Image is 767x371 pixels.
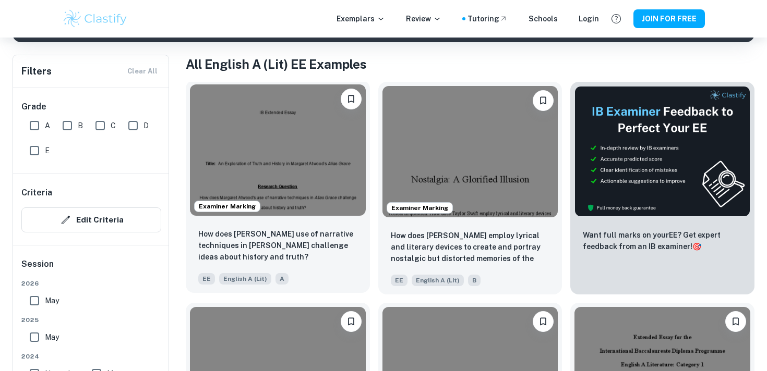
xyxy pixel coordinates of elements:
a: Schools [529,13,558,24]
span: May [45,295,59,306]
span: Examiner Marking [387,203,452,213]
button: Please log in to bookmark exemplars [341,89,362,109]
h6: Criteria [21,187,52,199]
p: Review [406,13,441,24]
span: 2025 [21,315,161,325]
a: Examiner MarkingPlease log in to bookmark exemplarsHow does Margaret Atwood's use of narrative te... [186,82,370,294]
a: Examiner MarkingPlease log in to bookmark exemplarsHow does Taylor Swift employ lyrical and liter... [378,82,562,294]
p: Want full marks on your EE ? Get expert feedback from an IB examiner! [583,229,742,252]
span: A [45,120,50,131]
button: Please log in to bookmark exemplars [725,311,746,332]
button: Edit Criteria [21,207,161,232]
img: Thumbnail [574,86,750,217]
span: Examiner Marking [195,202,260,211]
h6: Filters [21,64,52,79]
button: JOIN FOR FREE [633,9,705,28]
button: Help and Feedback [607,10,625,28]
span: E [45,145,50,156]
span: 2026 [21,279,161,288]
span: C [111,120,116,131]
img: English A (Lit) EE example thumbnail: How does Taylor Swift employ lyrical and [382,86,558,217]
a: Tutoring [468,13,508,24]
span: May [45,331,59,343]
span: B [468,275,481,286]
span: D [143,120,149,131]
span: English A (Lit) [219,273,271,285]
span: 2024 [21,352,161,361]
span: 🎯 [692,242,701,251]
h6: Session [21,258,161,279]
button: Please log in to bookmark exemplars [533,90,554,111]
span: EE [391,275,408,286]
p: How does Margaret Atwood's use of narrative techniques in Alias Grace challenge ideas about histo... [198,228,357,263]
p: How does Taylor Swift employ lyrical and literary devices to create and portray nostalgic but dis... [391,230,550,265]
span: A [275,273,289,285]
img: English A (Lit) EE example thumbnail: How does Margaret Atwood's use of narrat [190,84,366,216]
p: Exemplars [337,13,385,24]
img: Clastify logo [62,8,128,29]
a: Login [579,13,599,24]
h6: Grade [21,101,161,113]
h1: All English A (Lit) EE Examples [186,55,754,73]
span: EE [198,273,215,285]
button: Please log in to bookmark exemplars [533,311,554,332]
span: English A (Lit) [412,275,464,286]
span: B [78,120,83,131]
a: ThumbnailWant full marks on yourEE? Get expert feedback from an IB examiner! [570,82,754,294]
button: Please log in to bookmark exemplars [341,311,362,332]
